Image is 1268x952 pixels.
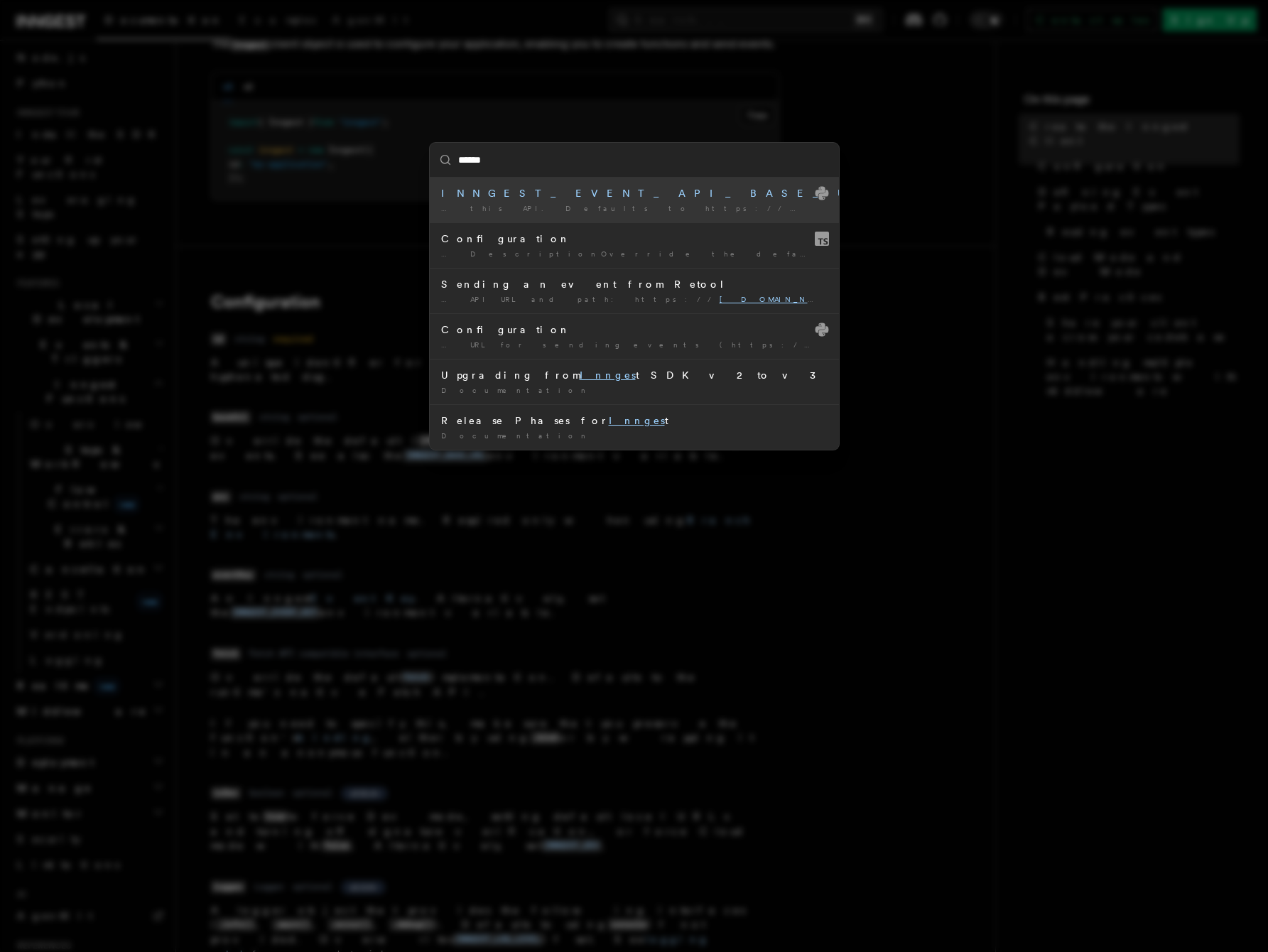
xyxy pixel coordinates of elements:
[441,277,828,291] div: Sending an event from Retool
[441,340,828,350] div: … URL for sending events (https:// /). See also the …
[441,186,828,200] div: INNGEST_EVENT_API_BASE_URL
[441,431,591,440] span: Documentation
[720,295,842,303] mark: [DOMAIN_NAME]
[441,368,828,382] div: Upgrading from t SDK v2 to v3
[441,249,828,259] div: … DescriptionOverride the default (https:// /) base URL for …
[441,203,828,214] div: … this API. Defaults to https:// /. If set, it …
[609,415,665,426] mark: Innges
[441,323,828,337] div: Configuration
[441,386,591,394] span: Documentation
[441,294,828,305] div: … API URL and path: https:// /e/ Your new …
[441,413,828,428] div: Release Phases for t
[580,369,636,381] mark: Innges
[441,232,828,246] div: Configuration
